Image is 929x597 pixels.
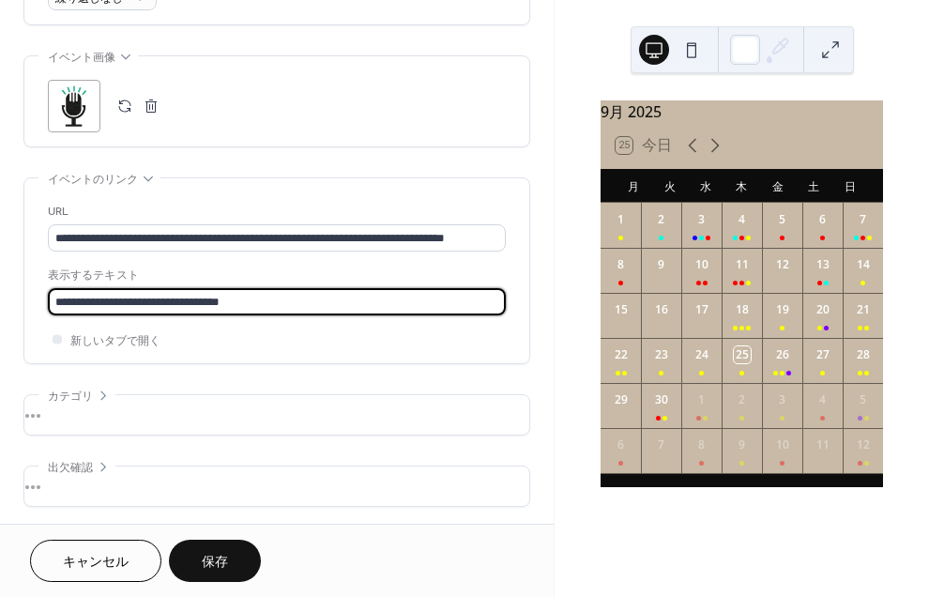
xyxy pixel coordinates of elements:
div: 5 [774,211,791,228]
div: 1 [613,211,630,228]
div: 10 [693,256,710,273]
div: 月 [616,169,651,203]
div: 9月 2025 [601,100,883,123]
div: 木 [723,169,759,203]
div: ••• [24,395,529,435]
button: キャンセル [30,540,161,582]
div: 11 [815,436,831,453]
div: 3 [693,211,710,228]
div: 28 [855,346,872,363]
div: 19 [774,301,791,318]
div: 8 [693,436,710,453]
div: 23 [653,346,670,363]
div: 9 [734,436,751,453]
div: 29 [613,391,630,408]
div: 金 [760,169,796,203]
div: ••• [24,467,529,506]
div: 7 [855,211,872,228]
div: 表示するテキスト [48,266,502,285]
div: 17 [693,301,710,318]
div: 2 [653,211,670,228]
div: 10 [774,436,791,453]
div: 6 [613,436,630,453]
div: 21 [855,301,872,318]
div: 土 [796,169,831,203]
div: 4 [815,391,831,408]
div: 2 [734,391,751,408]
div: 20 [815,301,831,318]
div: 22 [613,346,630,363]
div: 25 [734,346,751,363]
div: URL [48,202,502,222]
span: 新しいタブで開く [70,331,160,351]
div: 1 [693,391,710,408]
div: 14 [855,256,872,273]
div: 11 [734,256,751,273]
div: 15 [613,301,630,318]
div: 30 [653,391,670,408]
span: 出欠確認 [48,458,93,478]
div: 7 [653,436,670,453]
span: カテゴリ [48,387,93,406]
div: 27 [815,346,831,363]
div: 日 [832,169,868,203]
div: 12 [774,256,791,273]
div: ; [48,80,100,132]
div: 3 [774,391,791,408]
span: イベント画像 [48,48,115,68]
div: 16 [653,301,670,318]
div: 4 [734,211,751,228]
div: 9 [653,256,670,273]
span: 保存 [202,553,228,573]
div: 18 [734,301,751,318]
span: イベントのリンク [48,170,138,190]
div: 13 [815,256,831,273]
div: 水 [688,169,723,203]
div: 5 [855,391,872,408]
div: 8 [613,256,630,273]
div: 火 [651,169,687,203]
button: 保存 [169,540,261,582]
div: 26 [774,346,791,363]
span: キャンセル [63,553,129,573]
div: 24 [693,346,710,363]
div: 6 [815,211,831,228]
div: 12 [855,436,872,453]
